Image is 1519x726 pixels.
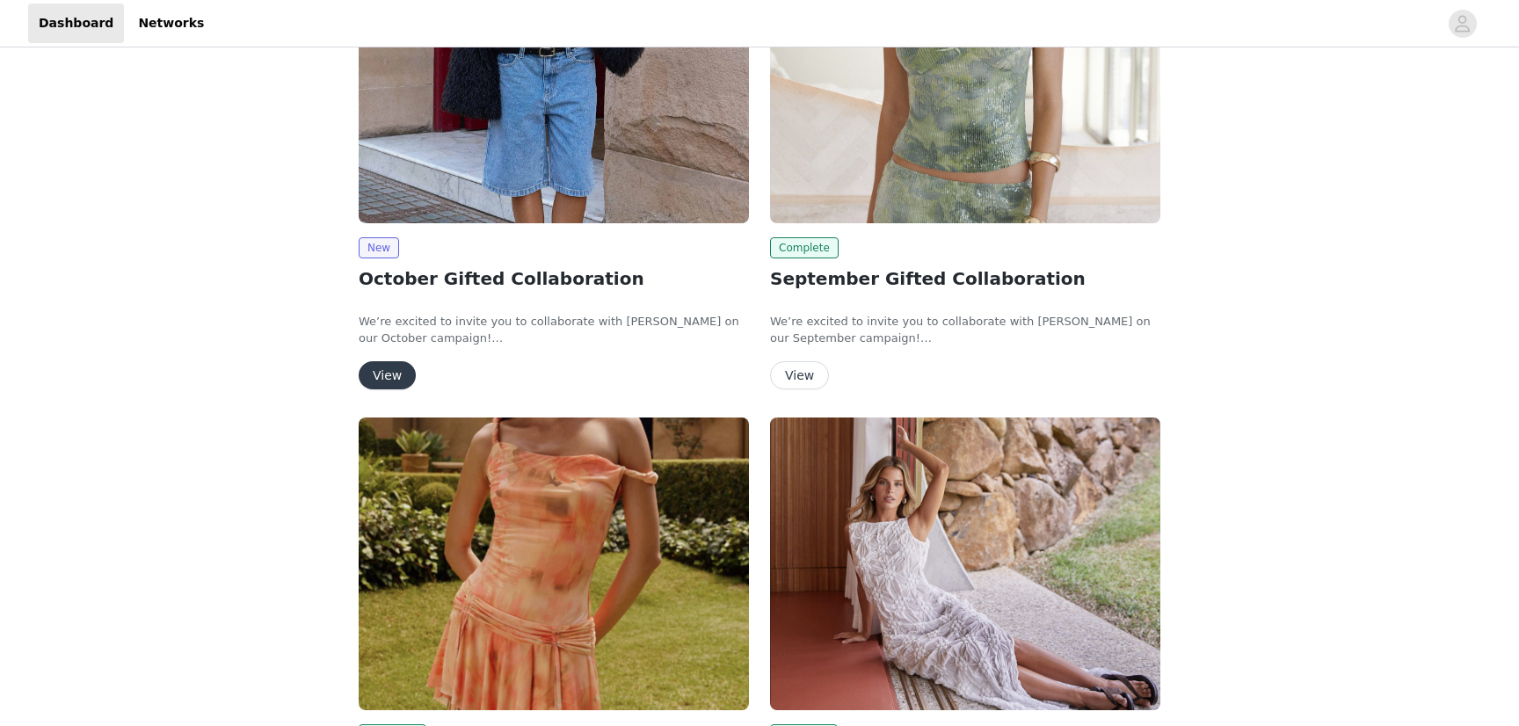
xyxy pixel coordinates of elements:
div: avatar [1454,10,1471,38]
a: View [359,369,416,382]
span: New [359,237,399,258]
p: We’re excited to invite you to collaborate with [PERSON_NAME] on our September campaign! [770,313,1160,347]
span: Complete [770,237,839,258]
h2: October Gifted Collaboration [359,265,749,292]
img: Peppermayo AUS [359,417,749,710]
a: Networks [127,4,214,43]
a: View [770,369,829,382]
a: Dashboard [28,4,124,43]
h2: September Gifted Collaboration [770,265,1160,292]
img: Peppermayo AUS [770,417,1160,710]
button: View [770,361,829,389]
p: We’re excited to invite you to collaborate with [PERSON_NAME] on our October campaign! [359,313,749,347]
button: View [359,361,416,389]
